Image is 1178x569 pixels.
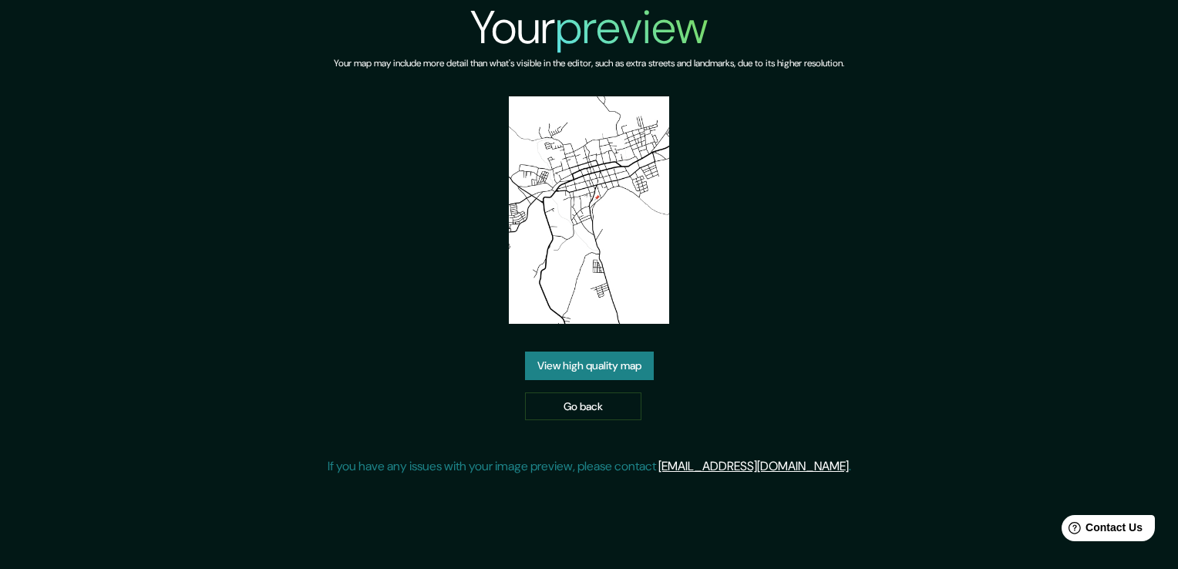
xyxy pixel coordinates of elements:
a: View high quality map [525,352,654,380]
img: created-map-preview [509,96,670,324]
p: If you have any issues with your image preview, please contact . [328,457,851,476]
h6: Your map may include more detail than what's visible in the editor, such as extra streets and lan... [334,56,844,72]
a: [EMAIL_ADDRESS][DOMAIN_NAME] [658,458,849,474]
iframe: Help widget launcher [1041,509,1161,552]
a: Go back [525,392,641,421]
